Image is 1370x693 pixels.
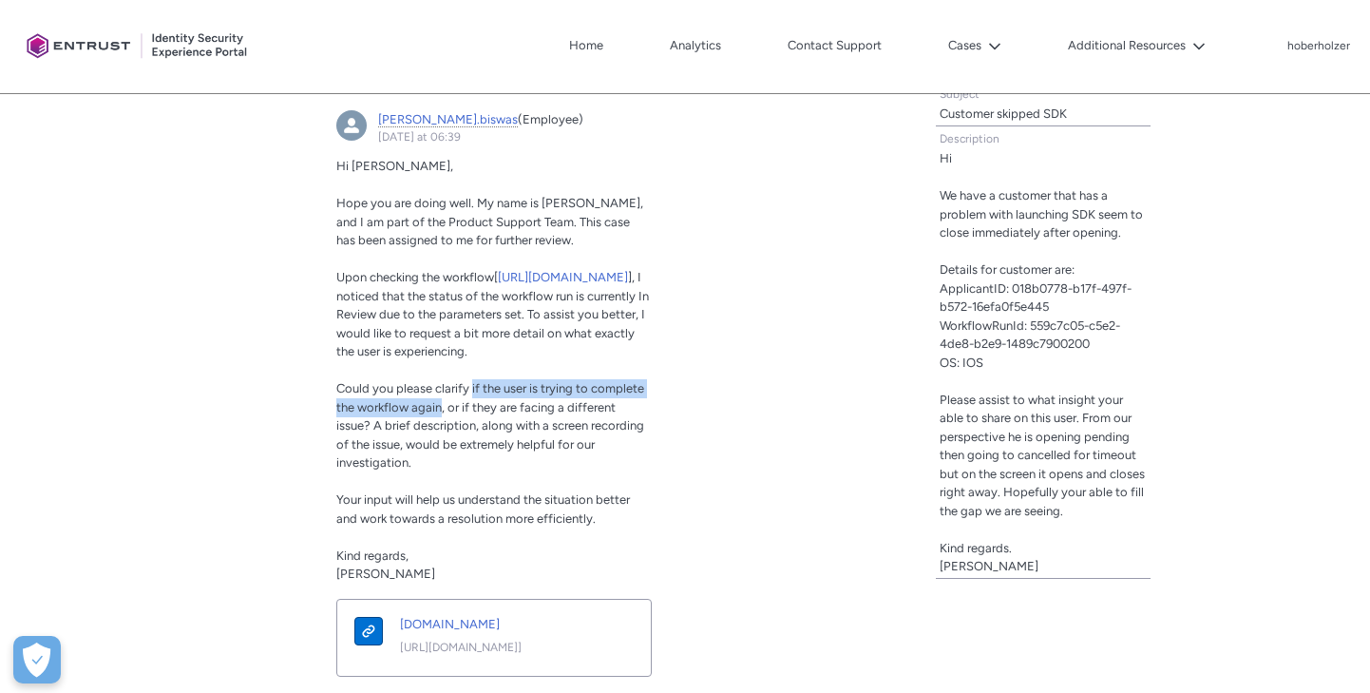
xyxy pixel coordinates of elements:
[336,492,630,526] span: Your input will help us understand the situation better and work towards a resolution more effici...
[1063,31,1210,60] button: Additional Resources
[336,381,644,470] span: Could you please clarify if the user is trying to complete the workflow again, or if they are fac...
[400,639,612,656] a: [URL][DOMAIN_NAME]]
[665,31,726,60] a: Analytics, opens in new tab
[336,159,453,173] span: Hi [PERSON_NAME],
[940,106,1067,121] lightning-formatted-text: Customer skipped SDK
[336,549,409,563] span: Kind regards,
[1286,35,1351,54] button: User Profile hoberholzer
[940,132,999,145] span: Description
[336,567,435,581] span: [PERSON_NAME]
[498,270,628,284] a: [URL][DOMAIN_NAME]
[518,112,583,126] span: (Employee)
[13,636,61,683] div: Cookie Preferences
[336,196,643,247] span: Hope you are doing well. My name is [PERSON_NAME], and I am part of the Product Support Team. Thi...
[336,110,367,141] div: madhurima.biswas
[378,130,461,144] a: [DATE] at 06:39
[1287,40,1350,53] p: hoberholzer
[940,151,1145,573] lightning-formatted-text: Hi We have a customer that has a problem with launching SDK seem to close immediately after openi...
[378,112,518,127] a: [PERSON_NAME].biswas
[336,270,649,358] span: ], I noticed that the status of the workflow run is currently In Review due to the parameters set...
[400,615,612,634] a: [DOMAIN_NAME]
[940,87,980,101] span: Subject
[336,270,498,284] span: Upon checking the workflow[
[783,31,886,60] a: Contact Support
[13,636,61,683] button: Open Preferences
[339,602,398,665] a: dashboard.onfido.com
[943,31,1006,60] button: Cases
[336,110,367,141] img: External User - madhurima.biswas (Onfido)
[564,31,608,60] a: Home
